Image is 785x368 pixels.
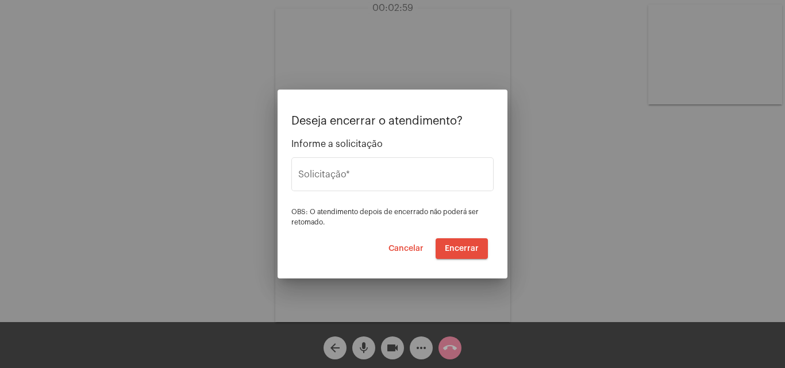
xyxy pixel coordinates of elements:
[291,208,479,226] span: OBS: O atendimento depois de encerrado não poderá ser retomado.
[291,139,494,149] span: Informe a solicitação
[436,238,488,259] button: Encerrar
[379,238,433,259] button: Cancelar
[298,172,487,182] input: Buscar solicitação
[445,245,479,253] span: Encerrar
[291,115,494,127] p: Deseja encerrar o atendimento?
[388,245,424,253] span: Cancelar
